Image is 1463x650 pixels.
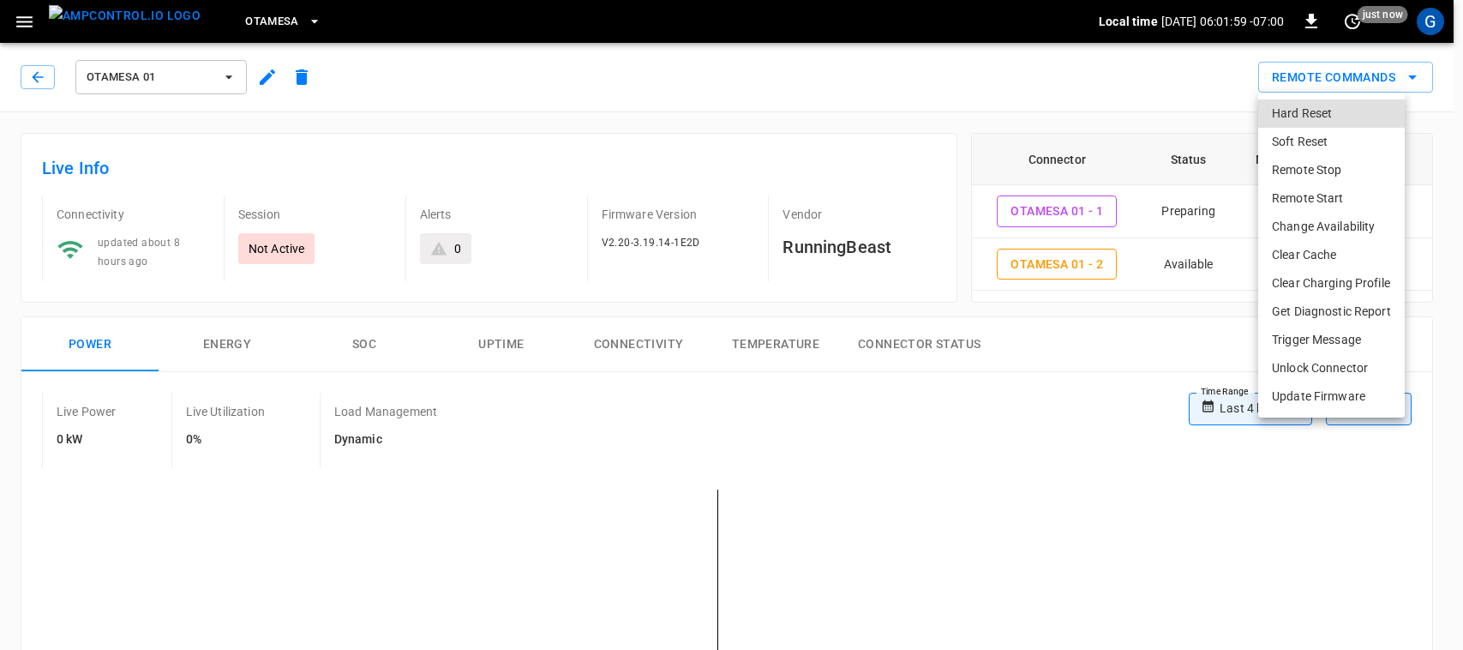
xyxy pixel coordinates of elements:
[1258,128,1405,156] li: Soft Reset
[1258,241,1405,269] li: Clear Cache
[1258,269,1405,298] li: Clear Charging Profile
[1258,298,1405,326] li: Get Diagnostic Report
[1258,184,1405,213] li: Remote Start
[1258,156,1405,184] li: Remote Stop
[1258,382,1405,411] li: Update Firmware
[1258,326,1405,354] li: Trigger Message
[1258,99,1405,128] li: Hard Reset
[1258,354,1405,382] li: Unlock Connector
[1258,213,1405,241] li: Change Availability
